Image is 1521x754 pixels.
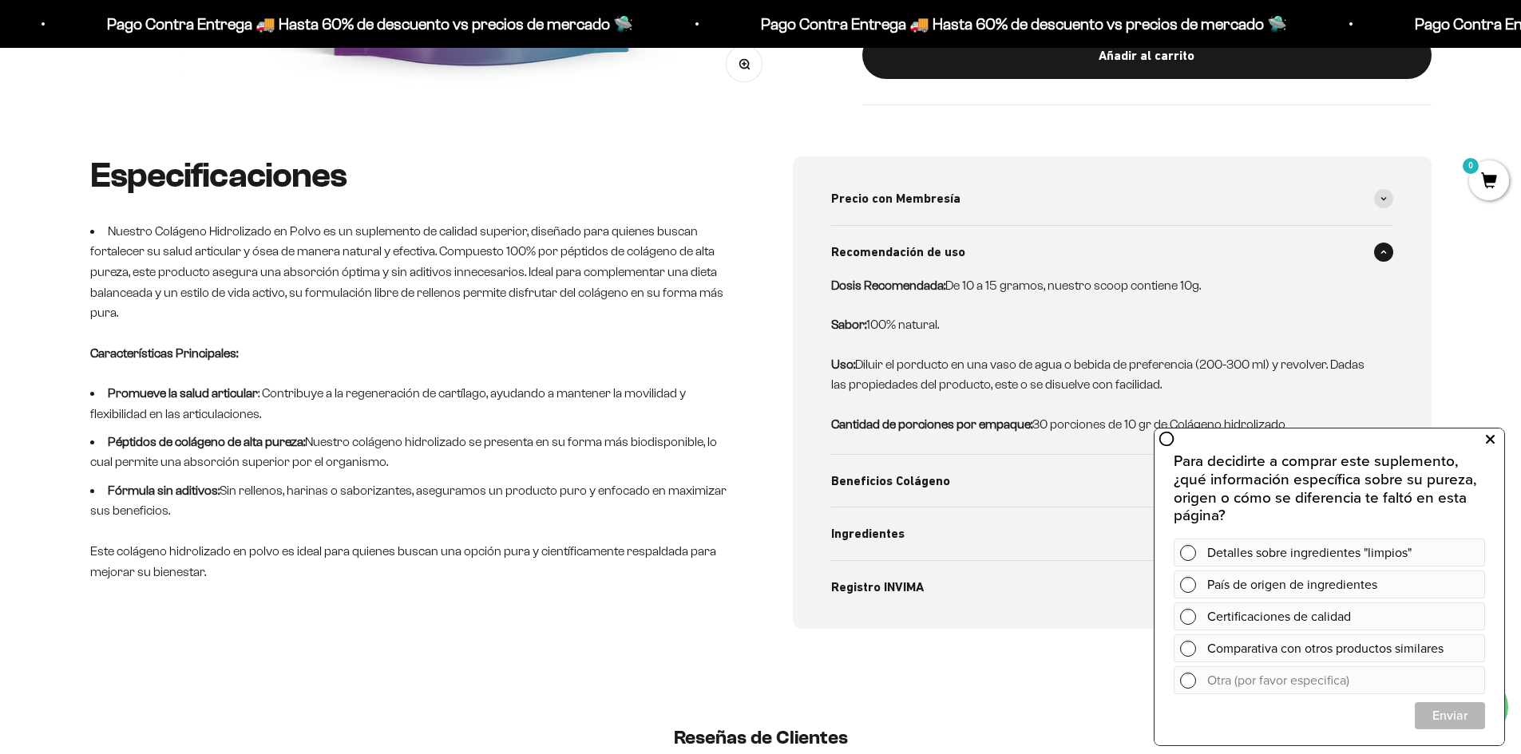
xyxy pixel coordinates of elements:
summary: Ingredientes [831,507,1393,560]
h2: Especificaciones [90,156,729,195]
p: Diluir el porducto en una vaso de agua o bebida de preferencia (200-300 ml) y revolver. Dadas las... [831,354,1374,395]
strong: Características Principales: [90,346,238,360]
strong: Sabor: [831,318,866,331]
h2: Reseñas de Clientes [295,724,1227,752]
summary: Precio con Membresía [831,172,1393,225]
summary: Registro INVIMA [831,561,1393,614]
mark: 0 [1461,156,1480,176]
button: Añadir al carrito [862,31,1432,79]
p: 30 porciones de 10 gr de Colágeno hidrolizado [831,414,1374,435]
strong: Fórmula sin aditivos: [108,484,220,497]
iframe: zigpoll-iframe [1155,427,1504,745]
li: Sin rellenos, harinas o saborizantes, aseguramos un producto puro y enfocado en maximizar sus ben... [90,480,729,582]
li: : Contribuye a la regeneración de cartílago, ayudando a mantener la movilidad y flexibilidad en l... [90,383,729,424]
p: Pago Contra Entrega 🚚 Hasta 60% de descuento vs precios de mercado 🛸 [761,11,1287,37]
p: Pago Contra Entrega 🚚 Hasta 60% de descuento vs precios de mercado 🛸 [107,11,633,37]
strong: Péptidos de colágeno de alta pureza: [108,435,305,448]
strong: Dosis Recomendada: [831,278,945,292]
span: Registro INVIMA [831,577,924,598]
summary: Beneficios Colágeno [831,455,1393,507]
span: Recomendación de uso [831,242,965,263]
strong: Uso: [831,357,855,371]
summary: Recomendación de uso [831,226,1393,278]
span: Ingredientes [831,523,905,544]
li: Nuestro colágeno hidrolizado se presenta en su forma más biodisponible, lo cual permite una absor... [90,432,729,472]
li: Nuestro Colágeno Hidrolizado en Polvo es un suplemento de calidad superior, diseñado para quienes... [90,221,729,364]
p: 100% natural. [831,314,1374,335]
div: Añadir al carrito [894,45,1400,66]
strong: Promueve la salud articular [108,386,258,400]
p: De 10 a 15 gramos, nuestro scoop contiene 10g. [831,275,1374,296]
span: Beneficios Colágeno [831,471,950,491]
strong: Cantidad de porciones por empaque: [831,417,1032,431]
a: 0 [1469,173,1509,191]
span: Precio con Membresía [831,188,961,209]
